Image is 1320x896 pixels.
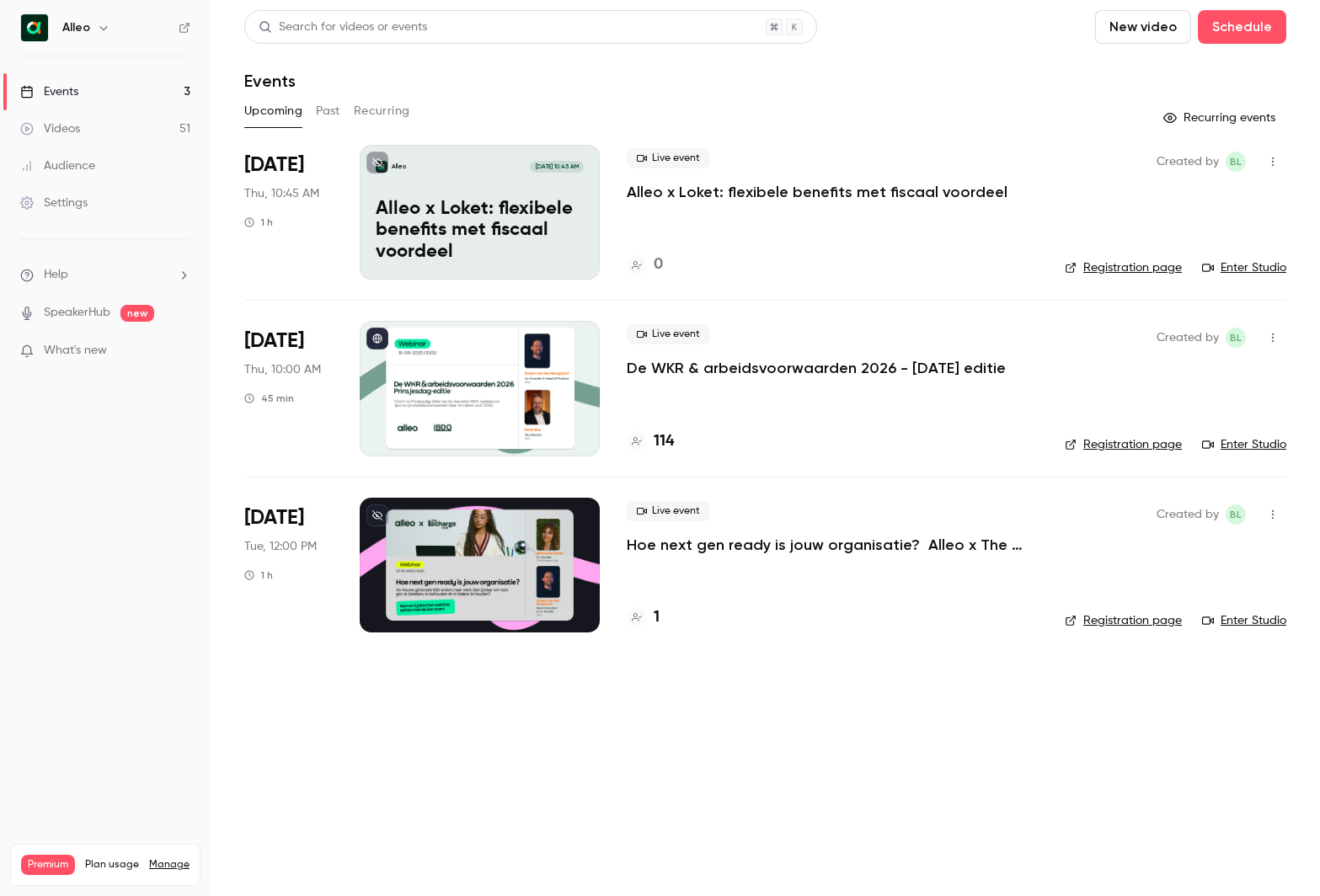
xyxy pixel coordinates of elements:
div: Audience [20,157,95,174]
a: Registration page [1065,436,1182,453]
span: Created by [1157,328,1219,348]
span: Bernice Lohr [1226,504,1246,525]
span: Created by [1157,504,1219,525]
div: Oct 7 Tue, 12:00 PM (Europe/Amsterdam) [244,498,333,632]
span: Plan usage [85,858,139,872]
span: Premium [21,855,75,875]
span: Bernice Lohr [1226,328,1246,348]
img: Alleo [21,14,48,41]
span: Live event [627,148,710,168]
h4: 0 [654,253,663,276]
button: New video [1095,10,1191,44]
a: Enter Studio [1202,259,1286,276]
div: Settings [20,195,88,211]
h6: Alleo [62,19,90,36]
div: Videos [20,120,80,137]
a: 1 [627,606,660,629]
h4: 1 [654,606,660,629]
div: Aug 28 Thu, 10:45 AM (Europe/Amsterdam) [244,145,333,280]
button: Recurring [354,98,410,125]
a: De WKR & arbeidsvoorwaarden 2026 - [DATE] editie [627,358,1006,378]
span: [DATE] [244,504,304,531]
div: 1 h [244,216,273,229]
button: Recurring events [1156,104,1286,131]
span: Thu, 10:45 AM [244,185,319,202]
a: 114 [627,430,674,453]
a: Alleo x Loket: flexibele benefits met fiscaal voordeel Alleo[DATE] 10:45 AMAlleo x Loket: flexibe... [360,145,600,280]
button: Schedule [1198,10,1286,44]
li: help-dropdown-opener [20,266,190,284]
button: Upcoming [244,98,302,125]
div: 45 min [244,392,294,405]
a: SpeakerHub [44,304,110,322]
span: [DATE] [244,328,304,355]
a: Registration page [1065,259,1182,276]
span: Created by [1157,152,1219,172]
span: [DATE] 10:45 AM [530,161,583,173]
span: BL [1230,152,1242,172]
a: Alleo x Loket: flexibele benefits met fiscaal voordeel [627,182,1007,202]
a: Manage [149,858,190,872]
span: Bernice Lohr [1226,152,1246,172]
div: Search for videos or events [259,19,427,36]
a: Registration page [1065,612,1182,629]
p: Alleo x Loket: flexibele benefits met fiscaal voordeel [376,199,584,264]
div: 1 h [244,568,273,582]
div: Sep 18 Thu, 10:00 AM (Europe/Amsterdam) [244,321,333,456]
div: Events [20,83,78,100]
span: Live event [627,324,710,344]
span: Tue, 12:00 PM [244,538,317,555]
span: Help [44,266,68,284]
a: 0 [627,253,663,276]
a: Enter Studio [1202,612,1286,629]
a: Enter Studio [1202,436,1286,453]
p: Alleo [392,163,406,171]
h4: 114 [654,430,674,453]
span: BL [1230,328,1242,348]
h1: Events [244,71,296,91]
span: What's new [44,342,107,360]
a: Hoe next gen ready is jouw organisatie? Alleo x The Recharge Club [627,535,1038,555]
span: [DATE] [244,152,304,179]
span: Thu, 10:00 AM [244,361,321,378]
button: Past [316,98,340,125]
span: new [120,305,154,322]
span: Live event [627,501,710,521]
iframe: Noticeable Trigger [170,344,190,359]
span: BL [1230,504,1242,525]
